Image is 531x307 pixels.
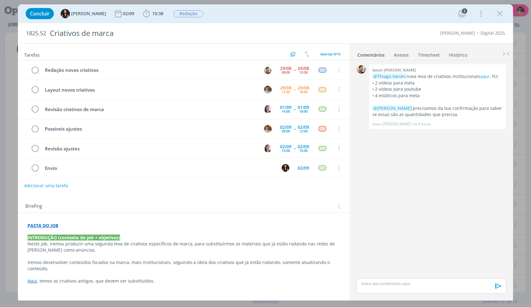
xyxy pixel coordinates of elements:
[299,110,308,113] div: 18:00
[372,121,412,127] p: Gean [PERSON_NAME]
[357,49,385,58] a: Comentários
[372,67,416,73] b: Gean [PERSON_NAME]
[298,166,309,170] div: 02/09
[173,10,204,18] button: Redação
[152,11,163,16] span: 10:38
[264,125,272,133] img: T
[294,107,296,111] span: --
[280,125,291,129] div: 02/09
[294,146,296,150] span: --
[373,105,412,111] span: @[PERSON_NAME]
[26,30,46,37] span: 1825.52
[28,259,340,272] p: Iremos desenvolver conteúdos focados na marca, mais institucionais, seguindo a ideia dos criativo...
[282,90,290,93] div: 13:30
[42,125,258,133] div: Possíveis ajustes
[28,241,340,253] p: Neste job, iremos produzir uma segunda leva de criativos específicos de marca, para substituírmos...
[280,86,291,90] div: 29/08
[394,52,409,58] div: Anexos
[280,105,291,110] div: 01/09
[462,8,467,14] div: 5
[298,145,309,149] div: 02/09
[282,110,290,113] div: 14:00
[305,51,309,57] img: arrow-down-up.svg
[299,149,308,152] div: 15:00
[280,66,291,71] div: 29/08
[28,235,120,240] strong: INTRODUÇÃO (contexto do job + objetivos)
[24,180,68,191] button: Adicionar uma tarefa
[264,105,272,113] img: C
[372,73,503,80] p: nova leva de criativos institucionais . Fiz:
[298,105,309,110] div: 01/09
[282,129,290,133] div: 09:00
[440,30,475,36] a: [PERSON_NAME]
[457,9,467,19] button: 5
[264,86,272,93] img: T
[372,105,503,118] p: precisamos da tua confirmação para saber se essas são as quantidades que precisa.
[71,11,106,16] span: [PERSON_NAME]
[298,125,309,129] div: 02/09
[61,9,106,18] button: I[PERSON_NAME]
[18,4,513,301] div: dialog
[294,87,296,92] span: --
[299,71,308,74] div: 13:30
[294,68,296,72] span: --
[123,11,136,16] div: 02/09
[42,66,258,74] div: Redação novos criativos
[281,163,290,173] button: I
[263,105,272,114] button: C
[42,164,276,172] div: Envio
[373,73,406,79] span: @Thiago Varoni
[263,144,272,153] button: C
[141,9,165,19] button: 10:38
[263,85,272,94] button: T
[299,129,308,133] div: 12:00
[30,11,50,16] span: Concluir
[372,80,503,86] p: • 2 vídeos para meta
[280,145,291,149] div: 02/09
[298,86,309,90] div: 29/08
[61,9,70,18] img: I
[25,202,42,210] span: Briefing
[481,30,505,36] a: Digital 2025
[418,49,440,58] a: Timesheet
[449,49,468,58] a: Histórico
[28,278,37,284] a: Aqui
[413,121,431,127] span: há 4 horas
[174,10,203,17] span: Redação
[263,65,272,75] button: G
[263,124,272,133] button: T
[26,8,54,19] button: Concluir
[42,86,258,94] div: Layout novos criativos
[28,278,340,284] p: , temos os criativos antigos, que devem ser substituídos.
[357,64,366,74] img: G
[264,145,272,152] img: C
[372,93,503,99] p: • 4 estáticos para meta
[372,86,503,92] p: • 2 vídeos para youtube
[282,164,289,172] img: I
[264,66,272,74] img: G
[28,223,58,228] a: PASTA DO JOB
[294,127,296,131] span: --
[299,90,308,93] div: 18:00
[282,71,290,74] div: 09:00
[24,50,40,58] span: Tarefas
[42,145,258,153] div: Revisão ajustes
[47,26,303,41] div: Criativos de marca
[480,73,490,79] a: aqui
[42,106,258,113] div: Revisão criativos de marca
[320,52,340,56] span: Abertas 9/15
[282,149,290,152] div: 13:00
[298,66,309,71] div: 29/08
